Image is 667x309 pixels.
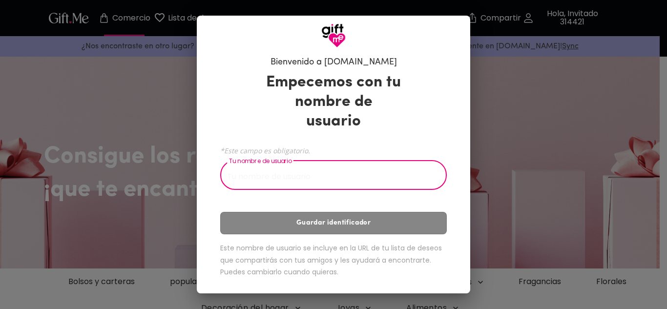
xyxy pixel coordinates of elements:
[271,58,397,67] font: Bienvenido a [DOMAIN_NAME]
[220,146,310,155] font: *Este campo es obligatorio.
[220,163,436,190] input: Tu nombre de usuario
[321,23,346,48] img: Logotipo de GiftMe
[266,75,401,129] font: Empecemos con tu nombre de usuario
[220,243,442,277] font: Este nombre de usuario se incluye en la URL de tu lista de deseos que compartirás con tus amigos ...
